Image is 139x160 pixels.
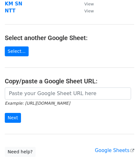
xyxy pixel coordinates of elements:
small: View [84,2,94,6]
a: View [78,1,94,7]
div: Tiện ích trò chuyện [107,129,139,160]
input: Next [5,113,21,123]
iframe: Chat Widget [107,129,139,160]
a: KM SN [5,1,22,7]
h4: Copy/paste a Google Sheet URL: [5,77,134,85]
small: Example: [URL][DOMAIN_NAME] [5,101,70,106]
a: Google Sheets [95,148,134,153]
a: View [78,8,94,14]
a: Need help? [5,147,36,157]
h4: Select another Google Sheet: [5,34,134,42]
small: View [84,9,94,13]
input: Paste your Google Sheet URL here [5,87,131,100]
a: Select... [5,46,29,56]
a: NTT [5,8,15,14]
